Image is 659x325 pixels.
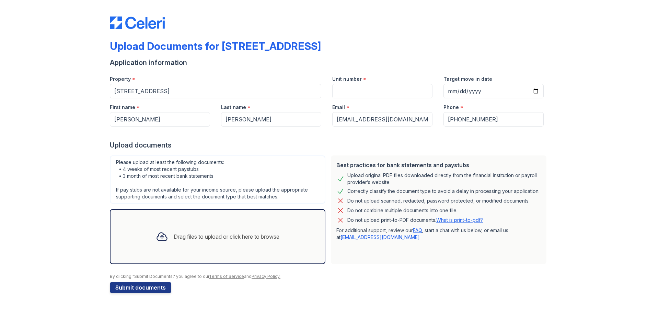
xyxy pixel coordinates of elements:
[347,217,483,224] p: Do not upload print-to-PDF documents.
[110,140,549,150] div: Upload documents
[110,282,171,293] button: Submit documents
[347,197,530,205] div: Do not upload scanned, redacted, password protected, or modified documents.
[110,40,321,52] div: Upload Documents for [STREET_ADDRESS]
[110,58,549,67] div: Application information
[336,161,541,169] div: Best practices for bank statements and paystubs
[110,104,135,111] label: First name
[347,206,458,215] div: Do not combine multiple documents into one file.
[110,155,325,204] div: Please upload at least the following documents: • 4 weeks of most recent paystubs • 3 month of mo...
[347,172,541,186] div: Upload original PDF files downloaded directly from the financial institution or payroll provider’...
[110,76,131,83] label: Property
[110,17,165,29] img: CE_Logo_Blue-a8612792a0a2168367f1c8372b55b34899dd931a85d93a1a3d3e32e68fde9ad4.png
[443,104,459,111] label: Phone
[110,274,549,279] div: By clicking "Submit Documents," you agree to our and
[332,104,345,111] label: Email
[336,227,541,241] p: For additional support, review our , start a chat with us below, or email us at
[332,76,362,83] label: Unit number
[340,234,420,240] a: [EMAIL_ADDRESS][DOMAIN_NAME]
[252,274,280,279] a: Privacy Policy.
[174,232,279,241] div: Drag files to upload or click here to browse
[436,217,483,223] a: What is print-to-pdf?
[221,104,246,111] label: Last name
[347,187,540,195] div: Correctly classify the document type to avoid a delay in processing your application.
[443,76,492,83] label: Target move in date
[413,227,422,233] a: FAQ
[209,274,244,279] a: Terms of Service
